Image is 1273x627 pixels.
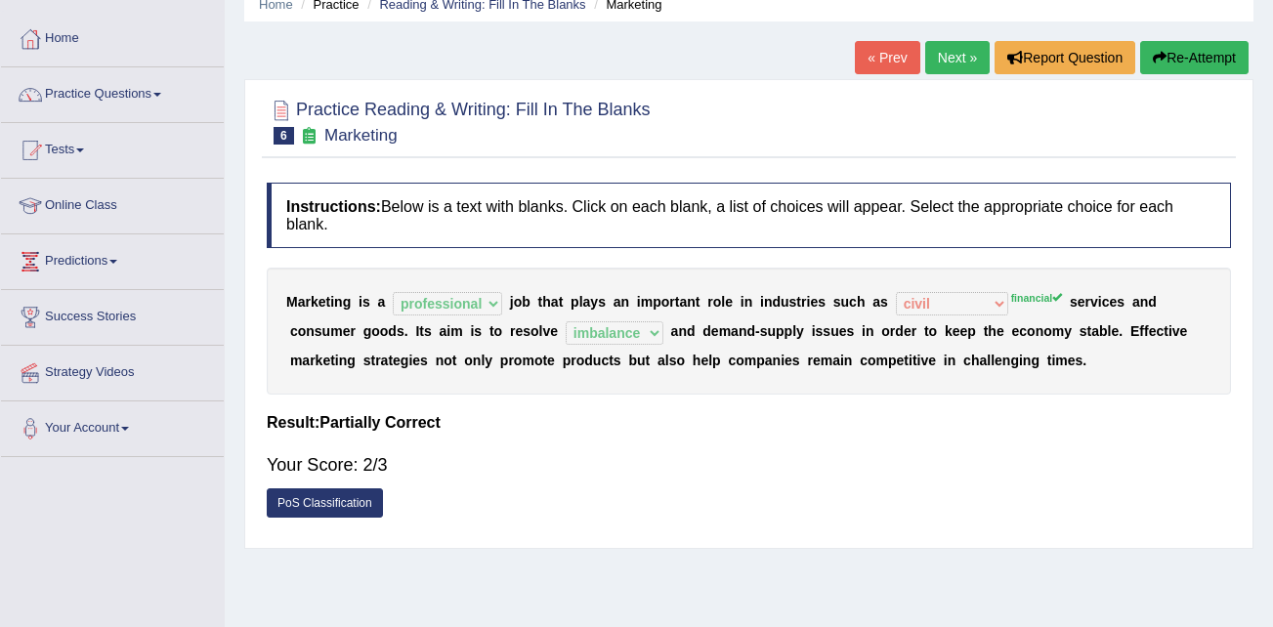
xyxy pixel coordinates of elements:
b: c [860,353,868,368]
b: k [316,353,323,368]
b: n [744,294,753,310]
b: p [888,353,897,368]
b: p [653,294,661,310]
b: m [719,323,731,339]
b: s [833,294,841,310]
b: f [1144,323,1149,339]
b: e [725,294,733,310]
b: u [781,294,789,310]
b: n [1002,353,1011,368]
b: s [614,353,621,368]
b: i [741,294,744,310]
b: y [590,294,598,310]
b: l [991,353,995,368]
b: r [669,294,674,310]
b: t [542,353,547,368]
b: t [326,294,331,310]
b: o [514,294,523,310]
b: o [494,323,503,339]
a: Success Stories [1,290,224,339]
b: d [702,323,711,339]
b: g [401,353,409,368]
b: h [542,294,551,310]
b: e [393,353,401,368]
b: e [711,323,719,339]
b: n [678,323,687,339]
b: m [876,353,888,368]
b: r [508,353,513,368]
small: Exam occurring question [299,127,319,146]
b: s [823,323,830,339]
b: Instructions: [286,198,381,215]
b: a [302,353,310,368]
b: a [614,294,621,310]
b: s [760,323,768,339]
b: i [408,353,412,368]
b: p [500,353,509,368]
b: t [1087,323,1092,339]
b: t [370,353,375,368]
b: a [1091,323,1099,339]
b: e [1112,323,1120,339]
b: s [1076,353,1083,368]
b: i [760,294,764,310]
b: b [1099,323,1108,339]
b: o [380,323,389,339]
b: l [539,323,543,339]
b: o [677,353,686,368]
a: Next » [925,41,990,74]
b: e [995,353,1002,368]
b: a [440,323,447,339]
a: Strategy Videos [1,346,224,395]
b: s [816,323,824,339]
b: s [474,323,482,339]
b: n [621,294,630,310]
b: s [792,353,800,368]
b: o [736,353,744,368]
b: i [781,353,785,368]
b: p [785,323,793,339]
b: s [669,353,677,368]
b: i [1019,353,1023,368]
b: o [713,294,722,310]
b: i [330,294,334,310]
b: t [452,353,457,368]
b: i [840,353,844,368]
b: i [637,294,641,310]
b: c [963,353,971,368]
b: e [412,353,420,368]
b: I [415,323,419,339]
b: o [576,353,585,368]
b: u [841,294,850,310]
b: n [473,353,482,368]
b: s [818,294,826,310]
b: l [1108,323,1112,339]
h2: Practice Reading & Writing: Fill In The Blanks [267,96,651,145]
sup: financial [1011,292,1063,304]
b: p [776,323,785,339]
b: n [1023,353,1032,368]
b: e [1011,323,1019,339]
small: Marketing [324,126,398,145]
a: Online Class [1,179,224,228]
b: s [315,323,322,339]
b: i [917,353,921,368]
b: o [868,353,876,368]
b: s [1080,323,1087,339]
b: k [945,323,953,339]
b: e [322,353,330,368]
b: c [290,323,298,339]
b: d [772,294,781,310]
b: c [1102,294,1110,310]
b: d [1148,294,1157,310]
b: i [909,353,912,368]
b: u [593,353,602,368]
span: 6 [274,127,294,145]
b: i [944,353,948,368]
b: . [404,323,408,339]
b: n [948,353,956,368]
b: n [687,294,696,310]
b: d [687,323,696,339]
a: PoS Classification [267,488,383,518]
b: i [359,294,362,310]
